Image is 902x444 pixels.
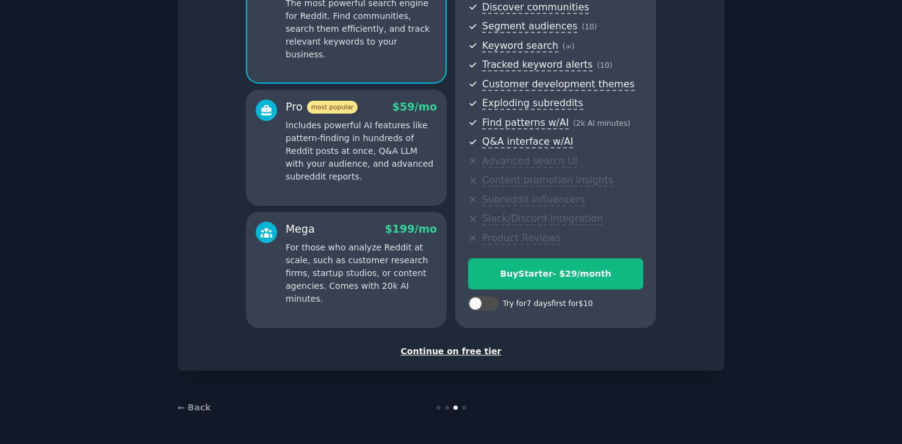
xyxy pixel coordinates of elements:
span: Segment audiences [482,20,577,33]
p: Includes powerful AI features like pattern-finding in hundreds of Reddit posts at once, Q&A LLM w... [286,119,437,183]
span: ( 10 ) [597,61,612,70]
span: Q&A interface w/AI [482,136,573,148]
span: Keyword search [482,40,558,53]
span: Subreddit influencers [482,194,585,206]
a: ← Back [178,402,211,412]
span: ( ∞ ) [563,42,575,51]
div: Buy Starter - $ 29 /month [469,267,643,280]
span: ( 2k AI minutes ) [573,119,630,128]
span: ( 10 ) [582,23,597,31]
div: Try for 7 days first for $10 [503,299,593,310]
span: most popular [307,101,358,114]
div: Continue on free tier [190,345,712,358]
div: Pro [286,100,358,115]
span: Product Reviews [482,232,561,245]
span: Discover communities [482,1,589,14]
p: For those who analyze Reddit at scale, such as customer research firms, startup studios, or conte... [286,241,437,305]
span: Tracked keyword alerts [482,59,593,71]
span: Slack/Discord integration [482,213,603,225]
span: Exploding subreddits [482,97,583,110]
button: BuyStarter- $29/month [468,258,643,289]
span: $ 199 /mo [385,223,437,235]
span: Find patterns w/AI [482,117,569,129]
div: Mega [286,222,315,237]
span: Content promotion insights [482,174,613,187]
span: Customer development themes [482,78,635,91]
span: $ 59 /mo [392,101,437,113]
span: Advanced search UI [482,155,577,168]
